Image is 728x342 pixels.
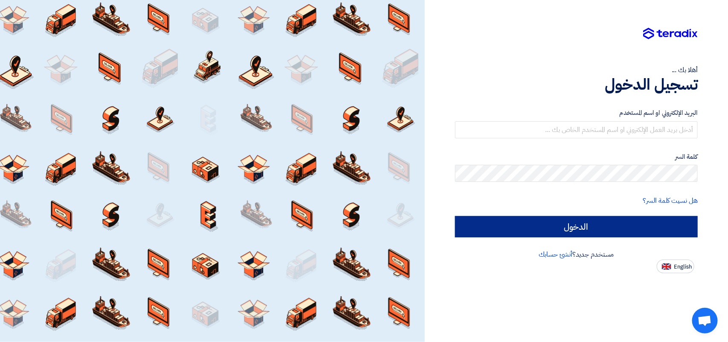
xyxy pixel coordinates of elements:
[455,108,698,118] label: البريد الإلكتروني او اسم المستخدم
[455,75,698,94] h1: تسجيل الدخول
[455,121,698,138] input: أدخل بريد العمل الإلكتروني او اسم المستخدم الخاص بك ...
[455,216,698,237] input: الدخول
[539,249,572,260] a: أنشئ حسابك
[455,65,698,75] div: أهلا بك ...
[455,249,698,260] div: مستخدم جديد؟
[662,263,671,270] img: en-US.png
[674,264,692,270] span: English
[643,28,698,40] img: Teradix logo
[455,152,698,162] label: كلمة السر
[657,260,694,273] button: English
[643,196,698,206] a: هل نسيت كلمة السر؟
[692,308,718,333] div: Open chat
